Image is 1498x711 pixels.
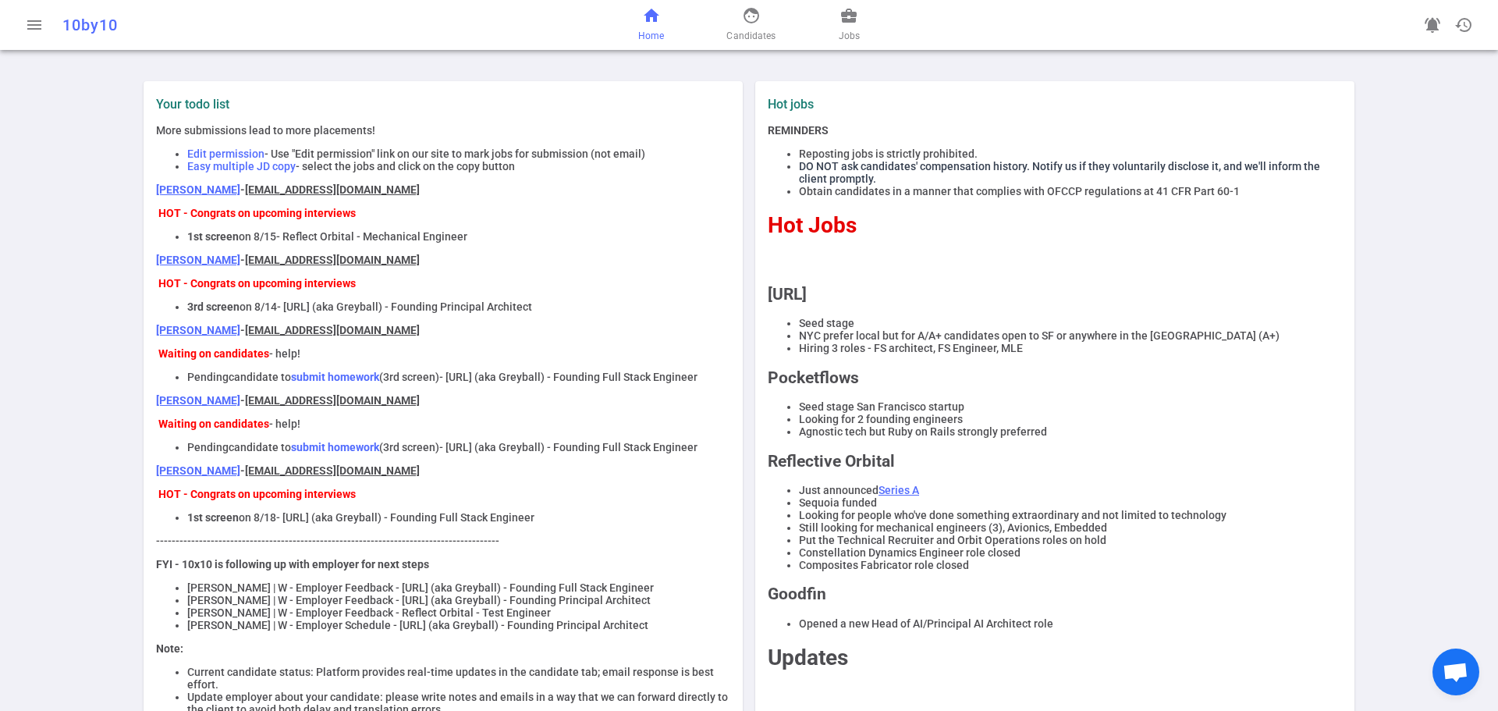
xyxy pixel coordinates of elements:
a: Go to see announcements [1417,9,1448,41]
li: Sequoia funded [799,496,1342,509]
span: history [1454,16,1473,34]
span: (3rd screen) [379,371,439,383]
span: More submissions lead to more placements! [156,124,375,137]
span: Pending [187,441,229,453]
li: [PERSON_NAME] | W - Employer Feedback - Reflect Orbital - Test Engineer [187,606,730,619]
li: Obtain candidates in a manner that complies with OFCCP regulations at 41 CFR Part 60-1 [799,185,1342,197]
span: - Reflect Orbital - Mechanical Engineer [276,230,467,243]
span: - [URL] (aka Greyball) - Founding Principal Architect [277,300,532,313]
li: Composites Fabricator role closed [799,559,1342,571]
strong: FYI - 10x10 is following up with employer for next steps [156,558,429,571]
button: Open menu [19,9,50,41]
h2: [URL] [768,285,1342,304]
a: Candidates [726,6,776,44]
span: Pending [187,371,229,383]
u: [EMAIL_ADDRESS][DOMAIN_NAME] [245,324,420,336]
span: - [URL] (aka Greyball) - Founding Full Stack Engineer [276,511,534,524]
span: on 8/18 [239,511,276,524]
strong: HOT - Congrats on upcoming interviews [158,277,356,290]
span: - help! [269,418,300,430]
span: DO NOT ask candidates' compensation history. Notify us if they voluntarily disclose it, and we'll... [799,160,1320,185]
h1: Updates [768,645,1342,670]
li: Seed stage [799,317,1342,329]
u: [EMAIL_ADDRESS][DOMAIN_NAME] [245,254,420,266]
p: ---------------------------------------------------------------------------------------- [156,535,730,547]
strong: - [240,183,420,196]
span: on 8/14 [240,300,277,313]
label: Your todo list [156,97,730,112]
strong: REMINDERS [768,124,829,137]
strong: Waiting on candidates [158,418,269,430]
li: Reposting jobs is strictly prohibited. [799,148,1342,160]
strong: HOT - Congrats on upcoming interviews [158,207,356,219]
u: [EMAIL_ADDRESS][DOMAIN_NAME] [245,183,420,196]
strong: Waiting on candidates [158,347,269,360]
u: [EMAIL_ADDRESS][DOMAIN_NAME] [245,464,420,477]
span: on 8/15 [239,230,276,243]
strong: submit homework [291,371,379,383]
strong: 3rd screen [187,300,240,313]
a: Series A [879,484,919,496]
strong: Note: [156,642,183,655]
span: (3rd screen) [379,441,439,453]
span: - [URL] (aka Greyball) - Founding Full Stack Engineer [439,371,698,383]
strong: - [240,464,420,477]
h2: Reflective Orbital [768,452,1342,471]
h2: Pocketflows [768,368,1342,387]
span: - [URL] (aka Greyball) - Founding Full Stack Engineer [439,441,698,453]
span: candidate to [229,441,291,453]
li: [PERSON_NAME] | W - Employer Schedule - [URL] (aka Greyball) - Founding Principal Architect [187,619,730,631]
li: Put the Technical Recruiter and Orbit Operations roles on hold [799,534,1342,546]
li: Still looking for mechanical engineers (3), Avionics, Embedded [799,521,1342,534]
span: - Use "Edit permission" link on our site to mark jobs for submission (not email) [264,148,645,160]
strong: HOT - Congrats on upcoming interviews [158,488,356,500]
strong: - [240,254,420,266]
span: - help! [269,347,300,360]
a: [PERSON_NAME] [156,394,240,407]
span: menu [25,16,44,34]
span: notifications_active [1423,16,1442,34]
a: [PERSON_NAME] [156,324,240,336]
a: [PERSON_NAME] [156,464,240,477]
li: [PERSON_NAME] | W - Employer Feedback - [URL] (aka Greyball) - Founding Full Stack Engineer [187,581,730,594]
li: Looking for 2 founding engineers [799,413,1342,425]
span: - select the jobs and click on the copy button [296,160,515,172]
span: Easy multiple JD copy [187,160,296,172]
li: Hiring 3 roles - FS architect, FS Engineer, MLE [799,342,1342,354]
strong: - [240,324,420,336]
span: face [742,6,761,25]
span: business_center [840,6,858,25]
a: [PERSON_NAME] [156,254,240,266]
span: Edit permission [187,148,264,160]
span: Jobs [839,28,860,44]
h2: Goodfin [768,585,1342,603]
strong: submit homework [291,441,379,453]
li: Opened a new Head of AI/Principal AI Architect role [799,617,1342,630]
strong: 1st screen [187,511,239,524]
span: Hot Jobs [768,212,857,238]
a: Jobs [839,6,860,44]
div: 10by10 [62,16,493,34]
span: Home [638,28,664,44]
label: Hot jobs [768,97,1049,112]
button: Open history [1448,9,1479,41]
li: Seed stage San Francisco startup [799,400,1342,413]
u: [EMAIL_ADDRESS][DOMAIN_NAME] [245,394,420,407]
li: Just announced [799,484,1342,496]
li: Current candidate status: Platform provides real-time updates in the candidate tab; email respons... [187,666,730,691]
span: Candidates [726,28,776,44]
a: [PERSON_NAME] [156,183,240,196]
li: Looking for people who've done something extraordinary and not limited to technology [799,509,1342,521]
span: candidate to [229,371,291,383]
strong: 1st screen [187,230,239,243]
strong: - [240,394,420,407]
span: home [642,6,661,25]
li: Constellation Dynamics Engineer role closed [799,546,1342,559]
li: Agnostic tech but Ruby on Rails strongly preferred [799,425,1342,438]
li: [PERSON_NAME] | W - Employer Feedback - [URL] (aka Greyball) - Founding Principal Architect [187,594,730,606]
a: Open chat [1432,649,1479,695]
a: Home [638,6,664,44]
li: NYC prefer local but for A/A+ candidates open to SF or anywhere in the [GEOGRAPHIC_DATA] (A+) [799,329,1342,342]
